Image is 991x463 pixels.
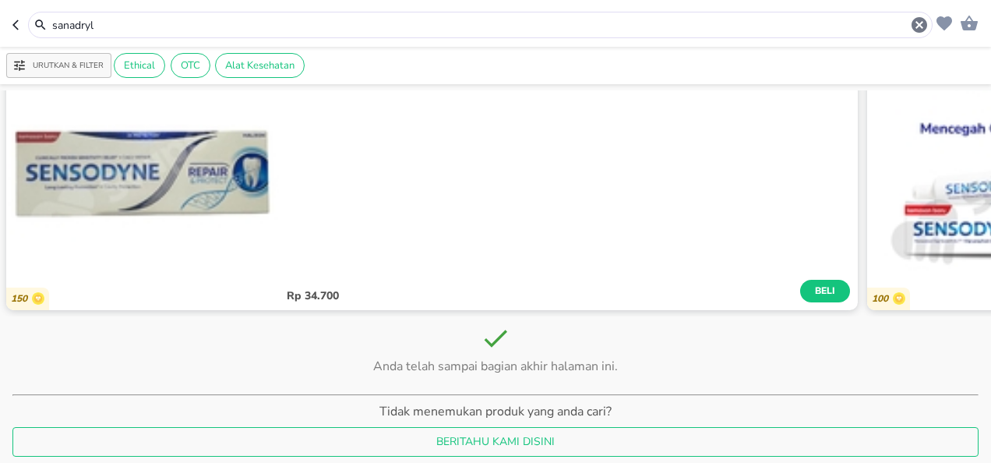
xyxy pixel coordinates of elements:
span: Alat Kesehatan [216,58,304,72]
p: 150 [11,293,32,305]
div: OTC [171,53,210,78]
p: Urutkan & Filter [33,60,104,72]
p: 100 [872,293,893,305]
span: OTC [171,58,210,72]
input: Cari 4000+ produk di sini [51,17,910,34]
img: ID125164-1.3bb1adc9-34f4-481f-9169-3ac2cd2dfd96.jpeg [6,37,279,310]
div: Alat Kesehatan [215,53,305,78]
button: BERITAHU KAMI DISINI [12,427,979,458]
span: BERITAHU KAMI DISINI [26,433,965,452]
p: Rp 34.700 [287,290,800,302]
span: Ethical [115,58,164,72]
p: Tidak menemukan produk yang anda cari? [12,402,979,427]
div: Ethical [114,53,165,78]
button: Beli [800,280,850,302]
span: Beli [812,283,838,299]
button: Urutkan & Filter [6,53,111,78]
